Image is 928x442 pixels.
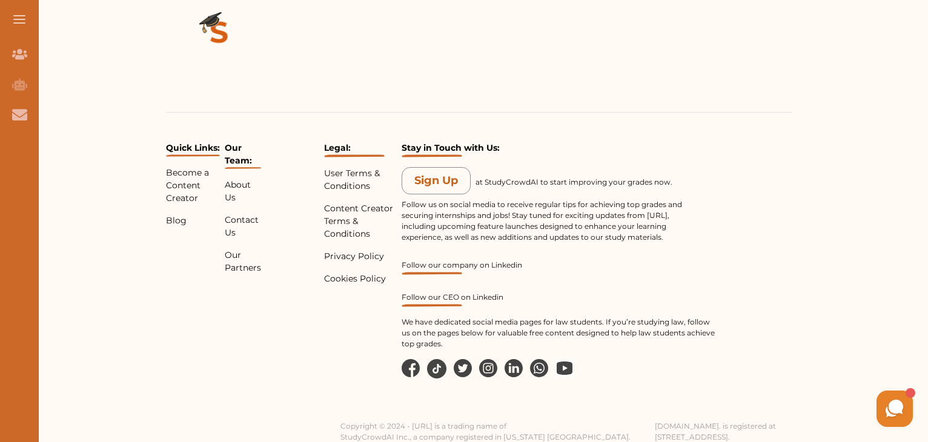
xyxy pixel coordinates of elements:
[402,272,462,275] img: Under
[637,388,916,430] iframe: HelpCrunch
[324,272,397,285] p: Cookies Policy
[225,249,261,274] p: Our Partners
[720,142,792,145] iframe: Reviews Badge Modern Widget
[647,211,668,220] a: [URL]
[402,154,462,157] img: Under
[166,154,220,157] img: Under
[225,167,261,169] img: Under
[324,167,397,193] p: User Terms & Conditions
[402,292,715,307] a: Follow our CEO on Linkedin
[225,142,261,169] p: Our Team:
[225,214,261,239] p: Contact Us
[476,177,715,194] p: at StudyCrowdAI to start improving your grades now.
[166,142,220,157] p: Quick Links:
[402,359,420,377] img: facebook
[555,359,574,377] img: wp
[166,214,220,227] p: Blog
[454,359,472,377] img: tw
[324,142,397,157] p: Legal:
[402,317,715,349] p: We have dedicated social media pages for law students. If you’re studying law, follow us on the p...
[324,250,397,263] p: Privacy Policy
[530,359,548,377] img: wp
[402,167,471,194] button: Sign Up
[402,199,704,243] p: Follow us on social media to receive regular tips for achieving top grades and securing internshi...
[402,304,462,307] img: Under
[324,154,385,157] img: Under
[166,167,220,205] p: Become a Content Creator
[402,260,715,275] a: Follow our company on Linkedin
[324,202,397,240] p: Content Creator Terms & Conditions
[402,142,715,157] p: Stay in Touch with Us:
[479,359,497,377] img: in
[505,359,523,377] img: li
[225,179,261,204] p: About Us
